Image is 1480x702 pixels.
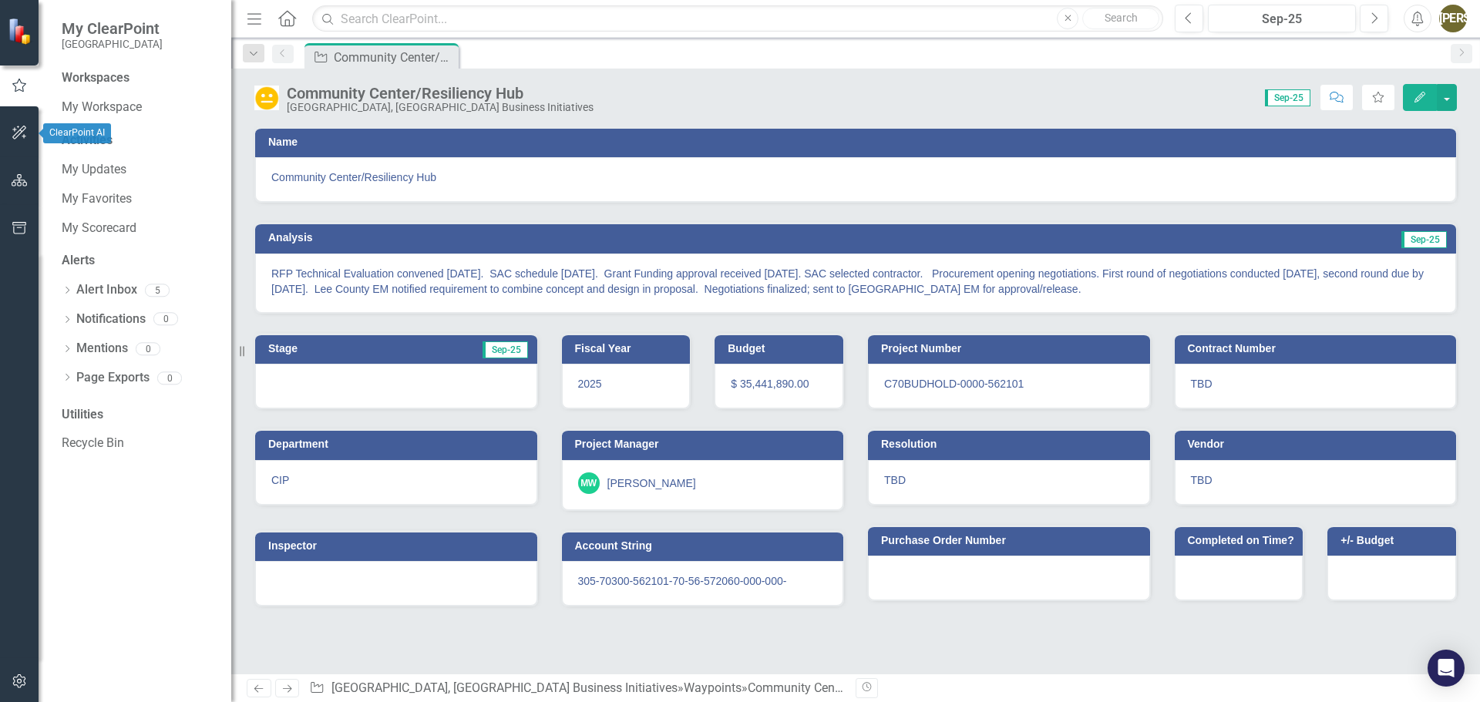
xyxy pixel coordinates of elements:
[62,99,216,116] a: My Workspace
[62,19,163,38] span: My ClearPoint
[268,232,842,244] h3: Analysis
[62,190,216,208] a: My Favorites
[153,313,178,326] div: 0
[145,284,170,297] div: 5
[136,342,160,355] div: 0
[1428,650,1465,687] div: Open Intercom Messenger
[1082,8,1159,29] button: Search
[62,252,216,270] div: Alerts
[884,474,906,486] span: TBD
[578,575,787,587] span: 305-70300-562101-70-56-572060-000-000-
[881,438,1142,450] h3: Resolution
[62,132,216,149] div: Activities
[62,435,216,452] a: Recycle Bin
[271,474,289,486] span: CIP
[881,343,1142,354] h3: Project Number
[1401,231,1447,248] span: Sep-25
[268,540,530,552] h3: Inspector
[334,48,455,67] div: Community Center/Resiliency Hub
[76,281,137,299] a: Alert Inbox
[62,161,216,179] a: My Updates
[1188,535,1296,546] h3: Completed on Time?
[1213,10,1350,29] div: Sep-25
[312,5,1163,32] input: Search ClearPoint...
[268,343,368,354] h3: Stage
[76,340,128,358] a: Mentions
[271,266,1440,297] p: RFP Technical Evaluation convened [DATE]. SAC schedule [DATE]. Grant Funding approval received [D...
[331,680,678,695] a: [GEOGRAPHIC_DATA], [GEOGRAPHIC_DATA] Business Initiatives
[1265,89,1310,106] span: Sep-25
[62,38,163,50] small: [GEOGRAPHIC_DATA]
[578,378,602,390] span: 2025
[1439,5,1467,32] button: [PERSON_NAME]
[62,220,216,237] a: My Scorecard
[8,18,35,45] img: ClearPoint Strategy
[1208,5,1356,32] button: Sep-25
[881,535,1142,546] h3: Purchase Order Number
[728,343,836,354] h3: Budget
[483,341,528,358] span: Sep-25
[309,680,844,697] div: » »
[76,311,146,328] a: Notifications
[1105,12,1138,24] span: Search
[884,378,1024,390] span: C70BUDHOLD-0000-562101
[43,123,111,143] div: ClearPoint AI
[287,102,594,113] div: [GEOGRAPHIC_DATA], [GEOGRAPHIC_DATA] Business Initiatives
[287,85,594,102] div: Community Center/Resiliency Hub
[575,438,836,450] h3: Project Manager
[684,680,742,695] a: Waypoints
[607,475,696,491] div: [PERSON_NAME]
[1188,438,1449,450] h3: Vendor
[575,343,683,354] h3: Fiscal Year
[1191,378,1213,390] span: TBD
[731,378,809,390] span: $ 35,441,890.00
[1188,343,1449,354] h3: Contract Number
[268,136,1448,148] h3: Name
[62,406,216,424] div: Utilities
[254,86,279,110] img: In Progress
[268,438,530,450] h3: Department
[1191,474,1213,486] span: TBD
[157,371,182,385] div: 0
[578,472,600,494] div: MW
[748,680,934,695] div: Community Center/Resiliency Hub
[271,170,1440,185] span: Community Center/Resiliency Hub
[575,540,836,552] h3: Account String
[62,69,129,87] div: Workspaces
[1340,535,1448,546] h3: +/- Budget
[76,369,150,387] a: Page Exports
